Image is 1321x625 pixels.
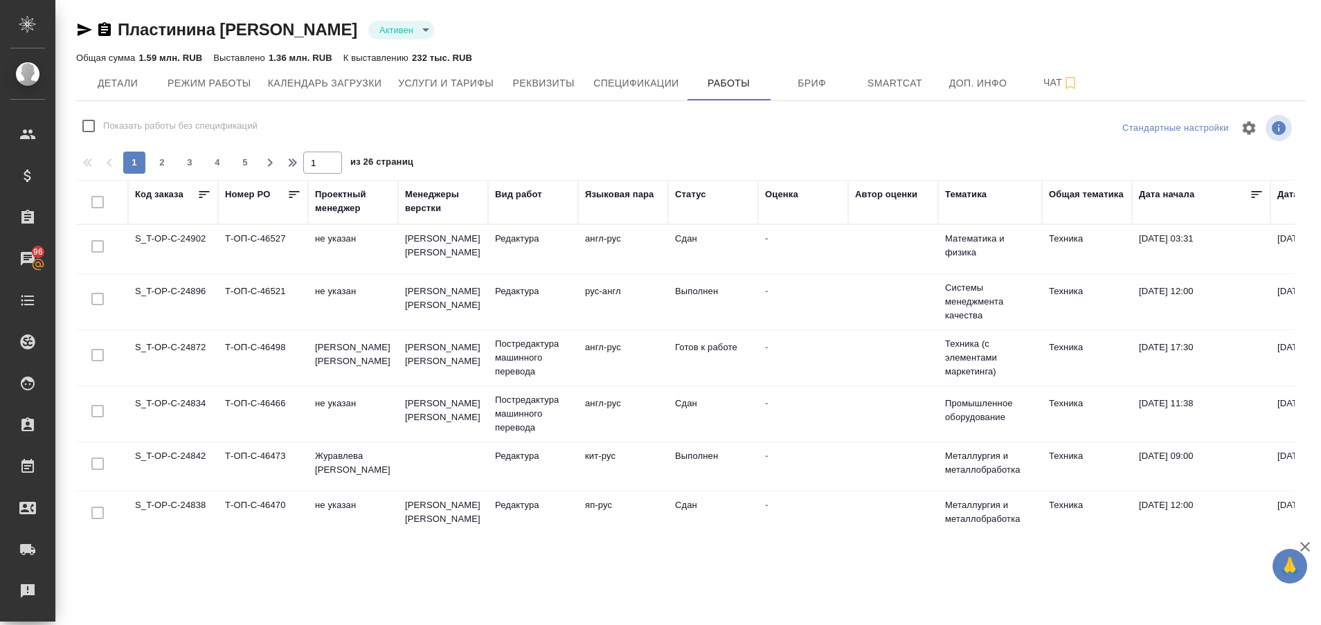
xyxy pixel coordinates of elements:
[128,442,218,491] td: S_T-OP-C-24842
[128,390,218,438] td: S_T-OP-C-24834
[765,398,768,408] a: -
[368,21,434,39] div: Активен
[308,390,398,438] td: не указан
[206,152,228,174] button: 4
[25,245,51,259] span: 96
[1132,442,1270,491] td: [DATE] 09:00
[405,188,481,215] div: Менеджеры верстки
[1132,390,1270,438] td: [DATE] 11:38
[1278,552,1302,581] span: 🙏
[103,119,258,133] span: Показать работы без спецификаций
[151,156,173,170] span: 2
[765,188,798,201] div: Оценка
[218,225,308,273] td: Т-ОП-С-46527
[118,20,357,39] a: Пластинина [PERSON_NAME]
[765,451,768,461] a: -
[696,75,762,92] span: Работы
[206,156,228,170] span: 4
[578,442,668,491] td: кит-рус
[593,75,679,92] span: Спецификации
[765,342,768,352] a: -
[213,53,269,63] p: Выставлено
[1266,115,1295,141] span: Посмотреть информацию
[765,233,768,244] a: -
[308,334,398,382] td: [PERSON_NAME] [PERSON_NAME]
[1119,118,1232,139] div: split button
[765,500,768,510] a: -
[218,334,308,382] td: Т-ОП-С-46498
[350,154,413,174] span: из 26 страниц
[668,390,758,438] td: Сдан
[234,156,256,170] span: 5
[668,442,758,491] td: Выполнен
[495,449,571,463] p: Редактура
[1062,75,1079,91] svg: Подписаться
[375,24,417,36] button: Активен
[343,53,412,63] p: К выставлению
[1132,278,1270,326] td: [DATE] 12:00
[1042,442,1132,491] td: Техника
[268,75,382,92] span: Календарь загрузки
[945,498,1035,526] p: Металлургия и металлобработка
[138,53,202,63] p: 1.59 млн. RUB
[218,442,308,491] td: Т-ОП-С-46473
[1132,225,1270,273] td: [DATE] 03:31
[398,390,488,438] td: [PERSON_NAME] [PERSON_NAME]
[398,334,488,382] td: [PERSON_NAME] [PERSON_NAME]
[1028,74,1095,91] span: Чат
[495,232,571,246] p: Редактура
[578,334,668,382] td: англ-рус
[862,75,928,92] span: Smartcat
[495,393,571,435] p: Постредактура машинного перевода
[495,337,571,379] p: Постредактура машинного перевода
[945,449,1035,477] p: Металлургия и металлобработка
[510,75,577,92] span: Реквизиты
[398,75,494,92] span: Услуги и тарифы
[1139,188,1194,201] div: Дата начала
[779,75,845,92] span: Бриф
[135,188,183,201] div: Код заказа
[1042,278,1132,326] td: Техника
[1042,491,1132,540] td: Техника
[308,442,398,491] td: Журавлева [PERSON_NAME]
[945,232,1035,260] p: Математика и физика
[179,156,201,170] span: 3
[218,278,308,326] td: Т-ОП-С-46521
[308,491,398,540] td: не указан
[1232,111,1266,145] span: Настроить таблицу
[585,188,654,201] div: Языковая пара
[578,225,668,273] td: англ-рус
[315,188,391,215] div: Проектный менеджер
[668,278,758,326] td: Выполнен
[1042,334,1132,382] td: Техника
[128,334,218,382] td: S_T-OP-C-24872
[578,390,668,438] td: англ-рус
[675,188,706,201] div: Статус
[945,75,1012,92] span: Доп. инфо
[578,491,668,540] td: яп-рус
[398,491,488,540] td: [PERSON_NAME] [PERSON_NAME]
[1042,225,1132,273] td: Техника
[398,225,488,273] td: [PERSON_NAME] [PERSON_NAME]
[151,152,173,174] button: 2
[1132,491,1270,540] td: [DATE] 12:00
[168,75,251,92] span: Режим работы
[495,498,571,512] p: Редактура
[398,278,488,326] td: [PERSON_NAME] [PERSON_NAME]
[668,334,758,382] td: Готов к работе
[668,491,758,540] td: Сдан
[76,53,138,63] p: Общая сумма
[1132,334,1270,382] td: [DATE] 17:30
[945,188,987,201] div: Тематика
[218,491,308,540] td: Т-ОП-С-46470
[578,278,668,326] td: рус-англ
[495,284,571,298] p: Редактура
[945,397,1035,424] p: Промышленное оборудование
[765,286,768,296] a: -
[269,53,332,63] p: 1.36 млн. RUB
[84,75,151,92] span: Детали
[3,242,52,276] a: 96
[1042,390,1132,438] td: Техника
[1049,188,1124,201] div: Общая тематика
[308,278,398,326] td: не указан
